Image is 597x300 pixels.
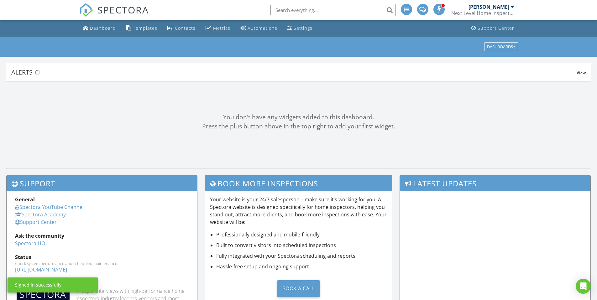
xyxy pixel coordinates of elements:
a: Support Center [15,219,57,225]
div: Dashboard [90,25,116,31]
div: Ask the community [15,232,189,240]
a: Templates [123,23,160,34]
button: Dashboards [484,42,518,51]
div: Press the plus button above in the top right to add your first widget. [6,122,591,131]
strong: General [15,196,35,203]
a: Spectora Academy [15,211,66,218]
h3: Book More Inspections [205,176,392,191]
a: Dashboard [81,23,118,34]
li: Built to convert visitors into scheduled inspections [216,241,387,249]
a: Automations (Advanced) [238,23,280,34]
a: Spectora YouTube Channel [15,204,84,210]
a: Spectora HQ [15,240,45,247]
img: The Best Home Inspection Software - Spectora [79,3,93,17]
div: Alerts [11,68,577,76]
h3: Latest Updates [400,176,590,191]
div: Support Center [478,25,514,31]
span: SPECTORA [97,3,149,16]
a: Contacts [165,23,198,34]
div: Dashboards [487,44,515,49]
div: Metrics [213,25,230,31]
a: Metrics [203,23,233,34]
span: View [577,70,586,75]
div: Check system performance and scheduled maintenance. [15,261,189,266]
li: Fully integrated with your Spectora scheduling and reports [216,252,387,260]
li: Professionally designed and mobile-friendly [216,231,387,238]
div: Open Intercom Messenger [576,279,591,294]
div: You don't have any widgets added to this dashboard. [6,113,591,122]
a: [URL][DOMAIN_NAME] [15,266,67,273]
div: Signed in successfully. [15,282,63,288]
div: Automations [248,25,277,31]
div: Contacts [175,25,196,31]
div: [PERSON_NAME] [469,4,509,10]
div: Book a Call [277,280,320,297]
div: Templates [133,25,157,31]
input: Search everything... [270,4,396,16]
a: Settings [285,23,315,34]
div: Status [15,253,189,261]
a: SPECTORA [79,8,149,22]
li: Hassle-free setup and ongoing support [216,263,387,270]
div: Industry Knowledge [15,280,189,287]
div: Settings [294,25,312,31]
p: Your website is your 24/7 salesperson—make sure it’s working for you. A Spectora website is desig... [210,196,387,226]
h3: Support [7,176,197,191]
div: Next Level Home Inspections [451,10,514,16]
a: Support Center [469,23,517,34]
